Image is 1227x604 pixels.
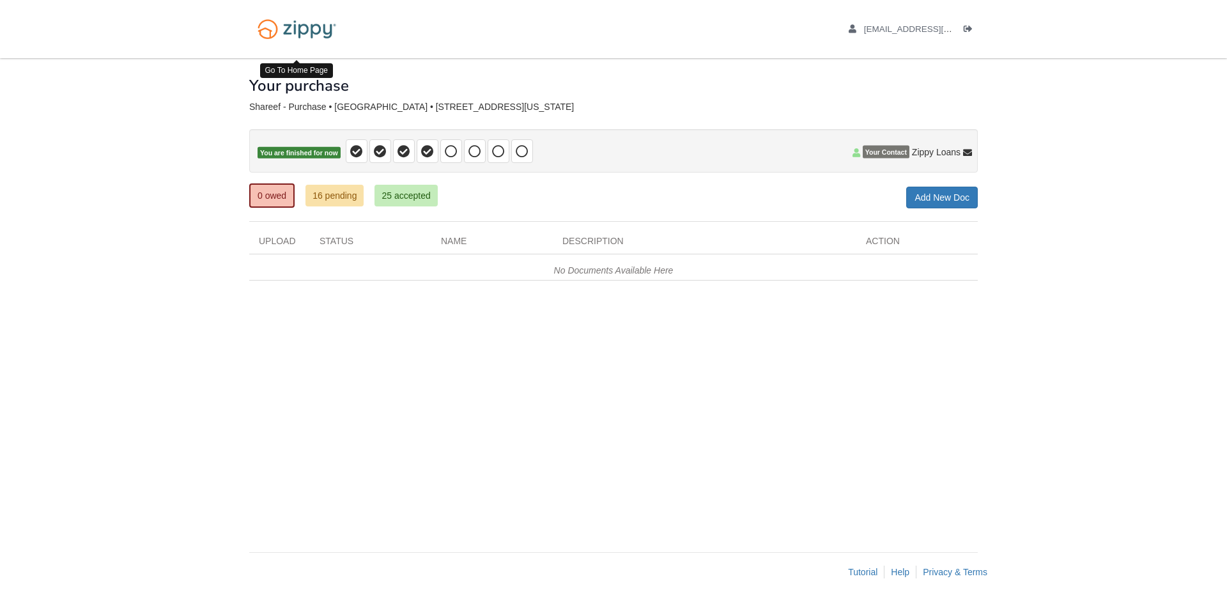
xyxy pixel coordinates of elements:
a: Tutorial [848,567,877,577]
div: Go To Home Page [260,63,334,78]
em: No Documents Available Here [554,265,674,275]
div: Action [856,235,978,254]
a: Help [891,567,909,577]
div: Upload [249,235,310,254]
span: ayeshashareef73@gmail.com [864,24,1010,34]
div: Name [431,235,553,254]
a: edit profile [849,24,1010,37]
span: You are finished for now [258,147,341,159]
span: Your Contact [863,146,909,159]
div: Description [553,235,856,254]
div: Shareef - Purchase • [GEOGRAPHIC_DATA] • [STREET_ADDRESS][US_STATE] [249,102,978,112]
a: 25 accepted [374,185,437,206]
a: Add New Doc [906,187,978,208]
div: Status [310,235,431,254]
a: 16 pending [305,185,364,206]
a: Privacy & Terms [923,567,987,577]
img: Logo [249,13,344,45]
span: Zippy Loans [912,146,961,159]
a: Log out [964,24,978,37]
a: 0 owed [249,183,295,208]
h1: Your purchase [249,77,349,94]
